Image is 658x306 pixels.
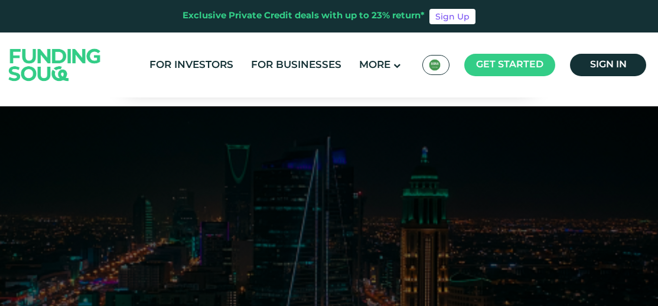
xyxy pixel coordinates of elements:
a: Sign Up [429,9,475,24]
div: Exclusive Private Credit deals with up to 23% return* [183,9,425,23]
img: SA Flag [429,59,441,71]
a: For Businesses [248,56,344,75]
span: Get started [476,60,543,69]
span: Sign in [590,60,627,69]
span: More [359,60,390,70]
a: For Investors [146,56,236,75]
a: Sign in [570,54,646,76]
